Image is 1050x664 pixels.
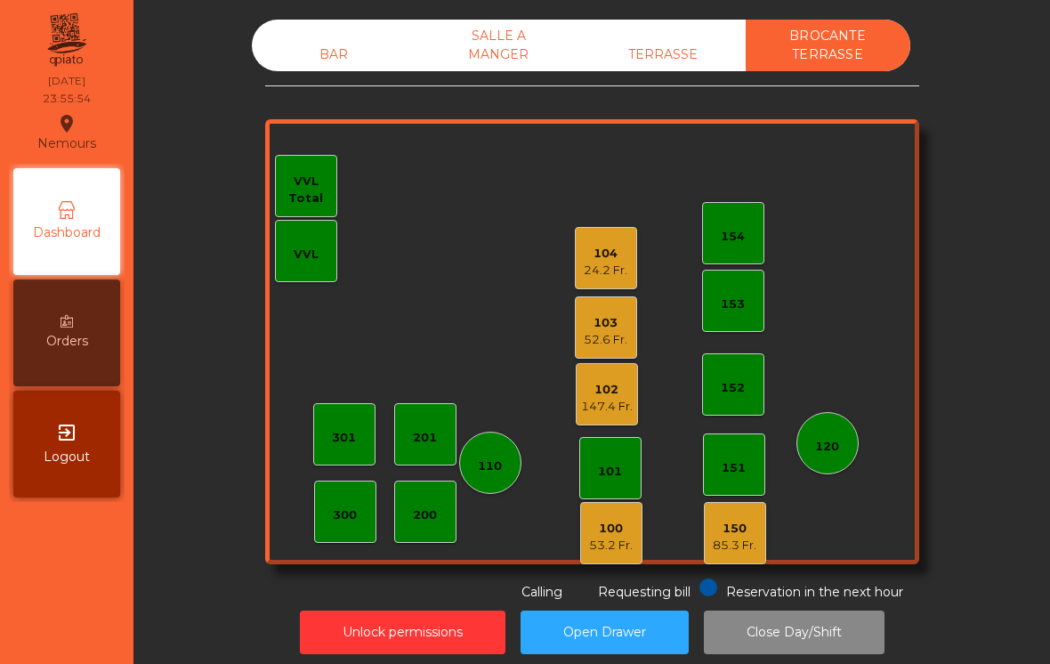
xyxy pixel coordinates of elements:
div: 101 [598,463,622,481]
img: qpiato [44,9,88,71]
span: Dashboard [33,223,101,242]
div: 103 [584,314,627,332]
div: 24.2 Fr. [584,262,627,279]
div: 120 [815,438,839,456]
div: 102 [581,381,633,399]
button: Close Day/Shift [704,611,884,654]
div: 154 [721,228,745,246]
span: Logout [44,448,90,466]
span: Reservation in the next hour [726,584,903,600]
div: 147.4 Fr. [581,398,633,416]
button: Unlock permissions [300,611,505,654]
div: 200 [413,506,437,524]
div: BROCANTE TERRASSE [746,20,910,71]
div: 153 [721,296,745,313]
span: Requesting bill [598,584,691,600]
i: exit_to_app [56,422,77,443]
div: 52.6 Fr. [584,331,627,349]
div: 110 [478,458,502,475]
div: 23:55:54 [43,91,91,107]
div: 150 [713,520,756,538]
div: 300 [333,506,357,524]
div: BAR [252,38,416,71]
div: SALLE A MANGER [416,20,581,71]
div: 104 [584,245,627,263]
div: 301 [332,429,356,447]
button: Open Drawer [521,611,689,654]
div: 152 [721,379,745,397]
div: VVL [294,246,319,263]
span: Orders [46,332,88,351]
i: location_on [56,113,77,134]
div: 53.2 Fr. [589,537,633,555]
div: VVL Total [276,173,336,207]
div: Nemours [37,110,96,155]
div: TERRASSE [581,38,746,71]
div: 100 [589,520,633,538]
span: Calling [521,584,562,600]
div: 85.3 Fr. [713,537,756,555]
div: 201 [413,429,437,447]
div: 151 [722,459,746,477]
div: [DATE] [48,73,85,89]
